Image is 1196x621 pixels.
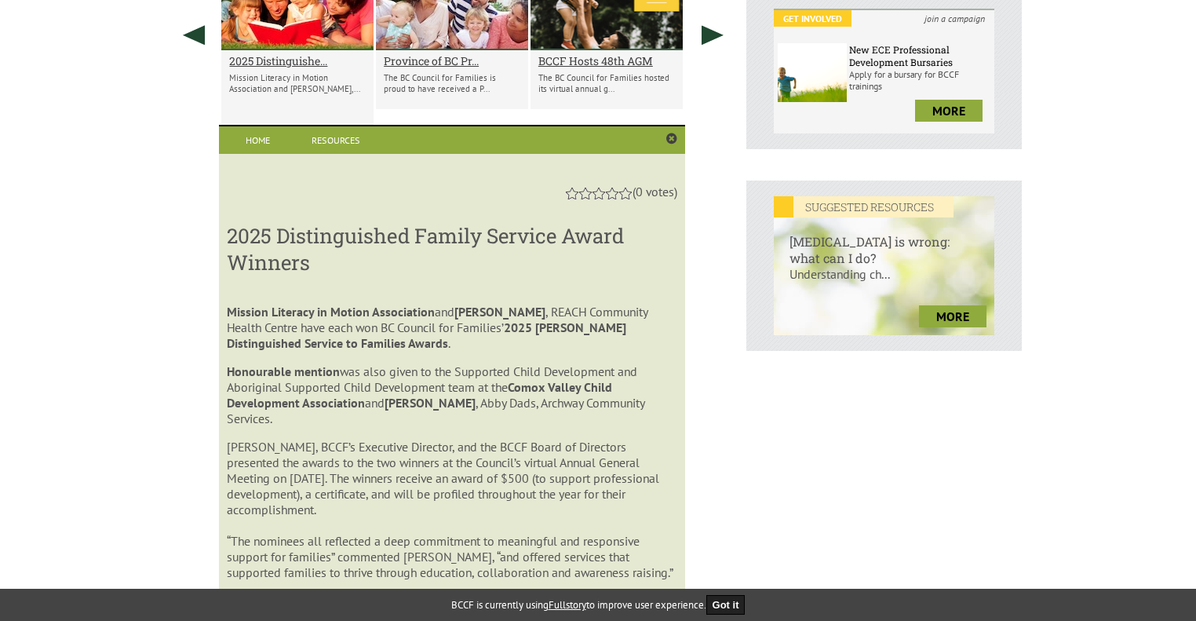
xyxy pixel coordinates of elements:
[227,379,612,411] strong: Comox Valley Child Development Association
[229,72,366,94] p: Mission Literacy in Motion Association and [PERSON_NAME],...
[538,72,675,94] p: The BC Council for Families hosted its virtual annual g...
[297,126,374,154] a: Resources
[774,217,994,266] h6: [MEDICAL_DATA] is wrong: what can I do?
[593,188,605,199] a: 3
[919,305,986,327] a: more
[549,598,586,612] a: Fullstory
[915,10,994,27] i: join a campaign
[227,363,340,379] strong: Honourable mention
[566,188,578,199] a: 1
[384,53,520,68] a: Province of BC Pr...
[633,184,677,199] span: (0 votes)
[219,126,297,154] a: Home
[849,43,990,68] h6: New ECE Professional Development Bursaries
[849,68,990,92] p: Apply for a bursary for BCCF trainings
[606,188,618,199] a: 4
[774,196,954,217] em: SUGGESTED RESOURCES
[229,53,366,68] a: 2025 Distinguishe...
[774,10,851,27] em: Get Involved
[227,222,676,276] h3: 2025 Distinguished Family Service Award Winners
[538,53,675,68] a: BCCF Hosts 48th AGM
[579,188,592,199] a: 2
[227,320,626,351] strong: 2025 [PERSON_NAME] Distinguished Service to Families Awards
[385,395,476,411] strong: [PERSON_NAME]
[227,363,676,426] p: was also given to the Supported Child Development and Aboriginal Supported Child Development team...
[666,133,677,145] a: Close
[915,100,983,122] a: more
[227,288,676,351] p: and , REACH Community Health Centre have each won BC Council for Families’ .
[384,72,520,94] p: The BC Council for Families is proud to have received a P...
[227,304,435,320] strong: Mission Literacy in Motion Association
[706,595,746,615] button: Got it
[619,188,632,199] a: 5
[774,266,994,298] p: Understanding ch...
[454,304,545,320] strong: [PERSON_NAME]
